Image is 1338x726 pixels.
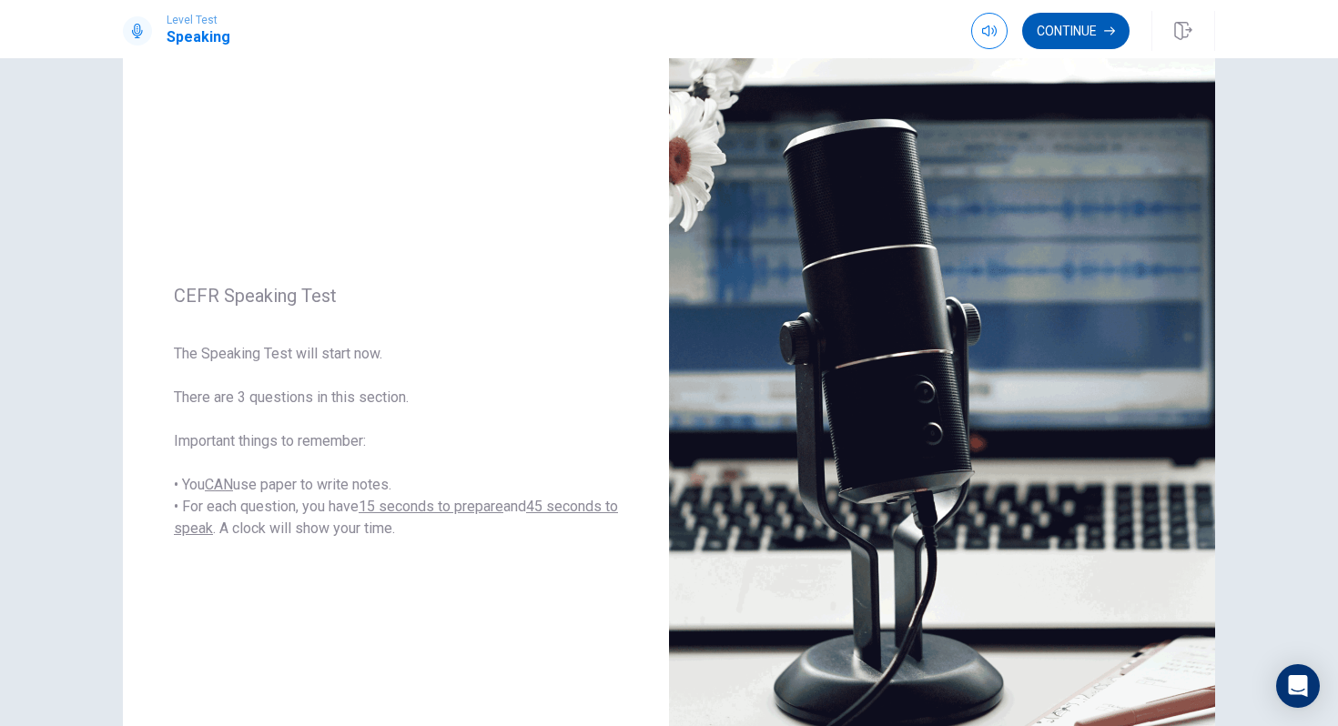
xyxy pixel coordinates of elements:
button: Continue [1022,13,1130,49]
span: The Speaking Test will start now. There are 3 questions in this section. Important things to reme... [174,343,618,539]
div: Open Intercom Messenger [1276,664,1320,708]
span: Level Test [167,14,230,26]
u: CAN [205,476,233,493]
span: CEFR Speaking Test [174,285,618,307]
u: 15 seconds to prepare [359,498,503,515]
h1: Speaking [167,26,230,48]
